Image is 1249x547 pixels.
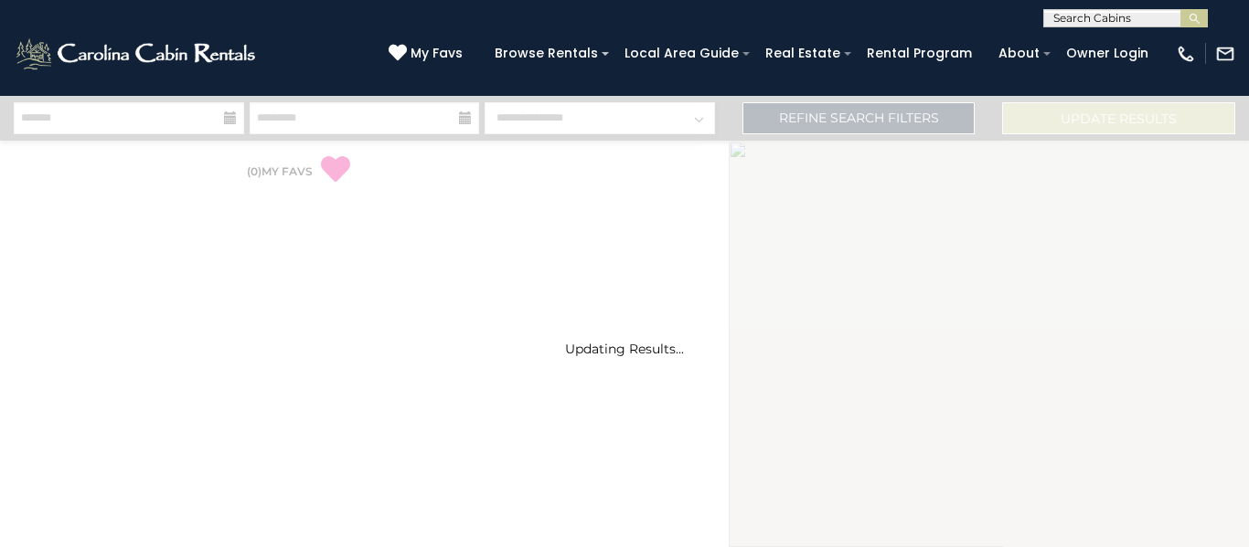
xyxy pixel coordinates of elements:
[411,44,463,63] span: My Favs
[1215,44,1235,64] img: mail-regular-white.png
[1057,39,1158,68] a: Owner Login
[389,44,467,64] a: My Favs
[486,39,607,68] a: Browse Rentals
[989,39,1049,68] a: About
[1176,44,1196,64] img: phone-regular-white.png
[14,36,261,72] img: White-1-2.png
[756,39,849,68] a: Real Estate
[615,39,748,68] a: Local Area Guide
[858,39,981,68] a: Rental Program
